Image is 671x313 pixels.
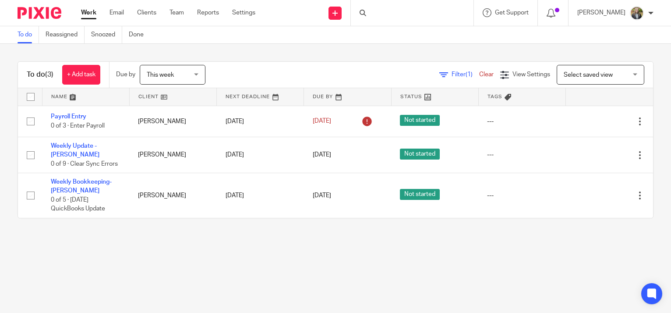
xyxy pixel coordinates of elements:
[51,161,118,167] span: 0 of 9 · Clear Sync Errors
[109,8,124,17] a: Email
[217,137,304,173] td: [DATE]
[217,173,304,218] td: [DATE]
[170,8,184,17] a: Team
[564,72,613,78] span: Select saved view
[400,149,440,160] span: Not started
[487,191,557,200] div: ---
[51,179,112,194] a: Weekly Bookkeeping- [PERSON_NAME]
[51,123,105,129] span: 0 of 3 · Enter Payroll
[129,173,216,218] td: [PERSON_NAME]
[217,106,304,137] td: [DATE]
[313,152,331,158] span: [DATE]
[18,26,39,43] a: To do
[452,71,479,78] span: Filter
[495,10,529,16] span: Get Support
[479,71,494,78] a: Clear
[51,143,99,158] a: Weekly Update - [PERSON_NAME]
[232,8,255,17] a: Settings
[91,26,122,43] a: Snoozed
[27,70,53,79] h1: To do
[18,7,61,19] img: Pixie
[129,106,216,137] td: [PERSON_NAME]
[116,70,135,79] p: Due by
[577,8,625,17] p: [PERSON_NAME]
[487,117,557,126] div: ---
[51,114,86,120] a: Payroll Entry
[62,65,100,85] a: + Add task
[51,197,105,212] span: 0 of 5 · [DATE] QuickBooks Update
[129,137,216,173] td: [PERSON_NAME]
[400,115,440,126] span: Not started
[81,8,96,17] a: Work
[137,8,156,17] a: Clients
[313,192,331,199] span: [DATE]
[313,118,331,124] span: [DATE]
[45,71,53,78] span: (3)
[147,72,174,78] span: This week
[129,26,150,43] a: Done
[466,71,473,78] span: (1)
[400,189,440,200] span: Not started
[512,71,550,78] span: View Settings
[46,26,85,43] a: Reassigned
[197,8,219,17] a: Reports
[630,6,644,20] img: image.jpg
[487,150,557,159] div: ---
[487,94,502,99] span: Tags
